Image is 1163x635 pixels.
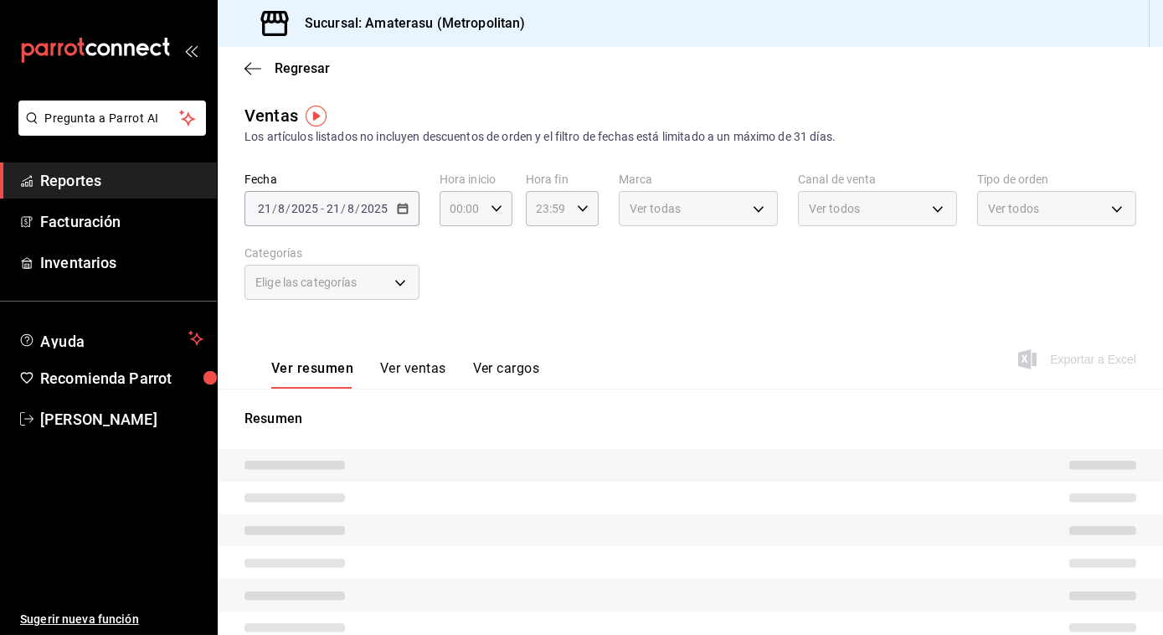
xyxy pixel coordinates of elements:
[255,274,358,291] span: Elige las categorías
[988,200,1039,217] span: Ver todos
[526,174,599,186] label: Hora fin
[306,106,327,126] img: Tooltip marker
[619,174,778,186] label: Marca
[244,128,1136,146] div: Los artículos listados no incluyen descuentos de orden y el filtro de fechas está limitado a un m...
[321,202,324,215] span: -
[347,202,355,215] input: --
[40,408,203,431] span: [PERSON_NAME]
[271,360,539,389] div: navigation tabs
[326,202,341,215] input: --
[286,202,291,215] span: /
[341,202,346,215] span: /
[291,202,319,215] input: ----
[798,174,957,186] label: Canal de venta
[277,202,286,215] input: --
[380,360,446,389] button: Ver ventas
[271,360,353,389] button: Ver resumen
[630,200,681,217] span: Ver todas
[12,121,206,139] a: Pregunta a Parrot AI
[244,60,330,76] button: Regresar
[40,367,203,390] span: Recomienda Parrot
[977,174,1136,186] label: Tipo de orden
[40,210,203,233] span: Facturación
[184,44,198,57] button: open_drawer_menu
[360,202,389,215] input: ----
[291,13,525,34] h3: Sucursal: Amaterasu (Metropolitan)
[40,169,203,192] span: Reportes
[809,200,860,217] span: Ver todos
[40,251,203,274] span: Inventarios
[244,103,298,128] div: Ventas
[244,248,419,260] label: Categorías
[355,202,360,215] span: /
[440,174,512,186] label: Hora inicio
[275,60,330,76] span: Regresar
[20,611,203,628] span: Sugerir nueva función
[18,101,206,136] button: Pregunta a Parrot AI
[272,202,277,215] span: /
[244,174,419,186] label: Fecha
[40,328,182,348] span: Ayuda
[257,202,272,215] input: --
[244,409,1136,429] p: Resumen
[45,110,180,127] span: Pregunta a Parrot AI
[473,360,540,389] button: Ver cargos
